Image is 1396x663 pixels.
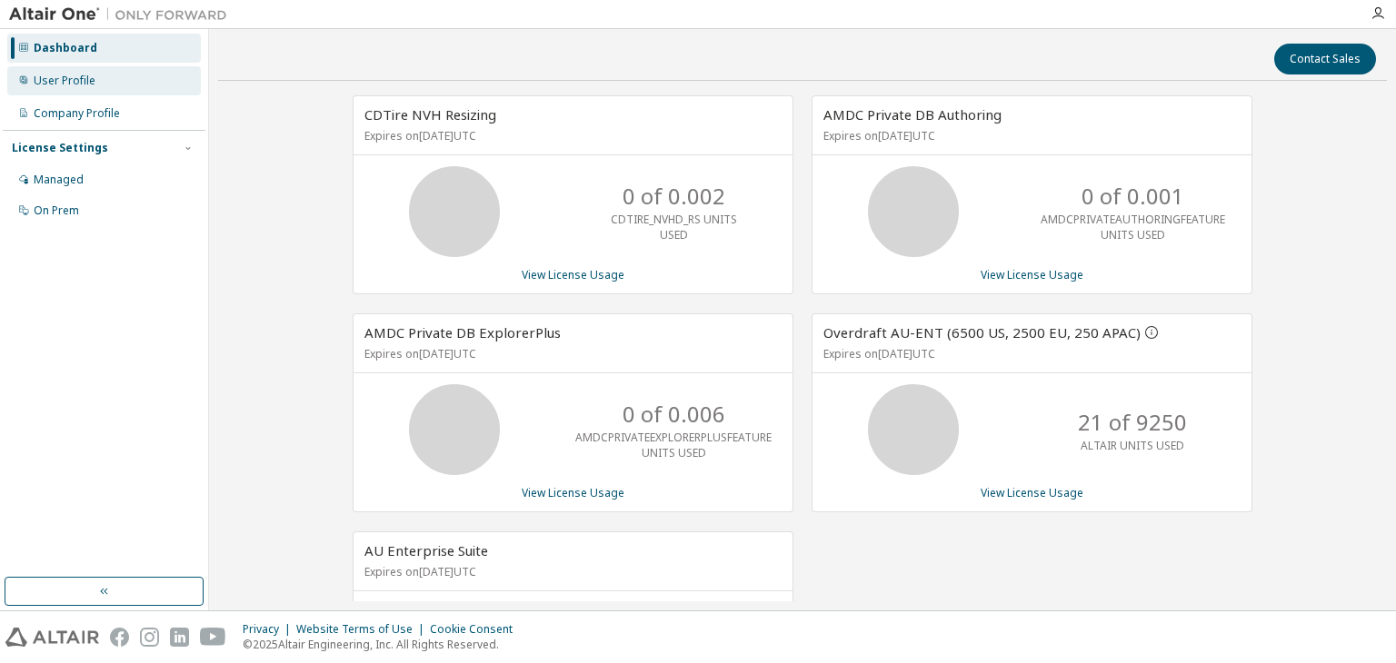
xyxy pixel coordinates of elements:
p: 0 of 0.006 [623,399,725,430]
p: 0 of 0.002 [623,181,725,212]
p: 0 of 0.001 [1082,181,1184,212]
div: Privacy [243,622,296,637]
div: Company Profile [34,106,120,121]
span: AMDC Private DB Authoring [823,105,1002,124]
div: Cookie Consent [430,622,523,637]
div: On Prem [34,203,79,218]
button: Contact Sales [1274,44,1376,74]
p: 21 of 9250 [1078,407,1187,438]
div: Managed [34,173,84,187]
div: License Settings [12,141,108,155]
span: CDTire NVH Resizing [364,105,496,124]
p: Expires on [DATE] UTC [364,128,777,143]
p: ALTAIR UNITS USED [1081,438,1184,453]
p: CDTIRE_NVHD_RS UNITS USED [601,212,746,242]
span: AU Enterprise Suite [364,541,488,559]
span: AMDC Private DB ExplorerPlus [364,323,561,341]
img: youtube.svg [200,628,226,647]
img: linkedin.svg [170,628,189,647]
div: User Profile [34,74,95,88]
p: Expires on [DATE] UTC [823,128,1236,143]
label: Overdraft AU-ENT (6500 US, 2500 EU, 250 APAC) [823,323,1144,341]
button: information [1144,325,1159,340]
div: Dashboard [34,41,97,55]
img: altair_logo.svg [5,628,99,647]
a: View License Usage [981,267,1083,282]
p: Expires on [DATE] UTC [823,346,1236,361]
p: AMDCPRIVATEAUTHORINGFEATURE UNITS USED [1041,212,1225,242]
p: Expires on [DATE] UTC [364,564,777,579]
img: facebook.svg [110,628,129,647]
a: View License Usage [522,485,624,500]
img: instagram.svg [140,628,159,647]
a: View License Usage [522,267,624,282]
p: AMDCPRIVATEEXPLORERPLUSFEATURE UNITS USED [575,430,772,460]
a: View License Usage [981,485,1083,500]
img: Altair One [9,5,236,24]
div: Website Terms of Use [296,622,430,637]
p: Expires on [DATE] UTC [364,346,777,361]
p: © 2025 Altair Engineering, Inc. All Rights Reserved. [243,637,523,652]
